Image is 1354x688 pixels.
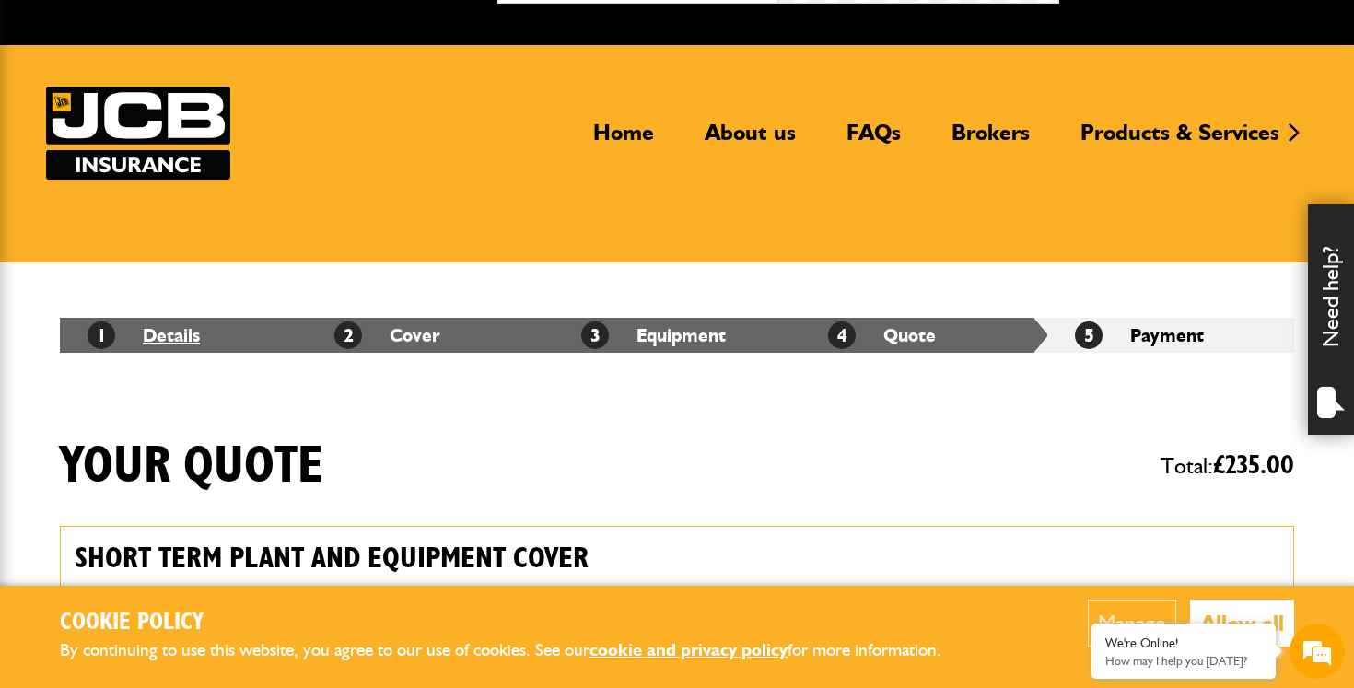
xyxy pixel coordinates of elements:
[24,279,336,320] input: Enter your phone number
[1190,600,1294,647] button: Allow all
[24,225,336,265] input: Enter your email address
[1088,600,1176,647] button: Manage
[334,324,440,346] a: 2Cover
[1047,318,1294,353] li: Payment
[31,102,77,128] img: d_20077148190_company_1631870298795_20077148190
[24,170,336,211] input: Enter your last name
[691,119,810,161] a: About us
[1075,321,1103,349] span: 5
[589,639,788,660] a: cookie and privacy policy
[251,542,334,566] em: Start Chat
[88,324,200,346] a: 1Details
[581,324,726,346] a: 3Equipment
[828,321,856,349] span: 4
[46,87,230,180] a: JCB Insurance Services
[833,119,915,161] a: FAQs
[60,636,972,665] p: By continuing to use this website, you agree to our use of cookies. See our for more information.
[938,119,1044,161] a: Brokers
[581,321,609,349] span: 3
[96,103,309,127] div: Chat with us now
[46,87,230,180] img: JCB Insurance Services logo
[1105,636,1262,651] div: We're Online!
[1161,445,1294,487] span: Total:
[1067,119,1293,161] a: Products & Services
[88,321,115,349] span: 1
[579,119,668,161] a: Home
[1105,654,1262,668] p: How may I help you today?
[60,436,323,497] h1: Your quote
[1225,452,1294,479] span: 235.00
[302,9,346,53] div: Minimize live chat window
[800,318,1047,353] li: Quote
[75,541,869,576] h2: Short term plant and equipment cover
[334,321,362,349] span: 2
[60,609,972,637] h2: Cookie Policy
[1213,452,1294,479] span: £
[24,333,336,526] textarea: Type your message and hit 'Enter'
[1308,204,1354,435] div: Need help?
